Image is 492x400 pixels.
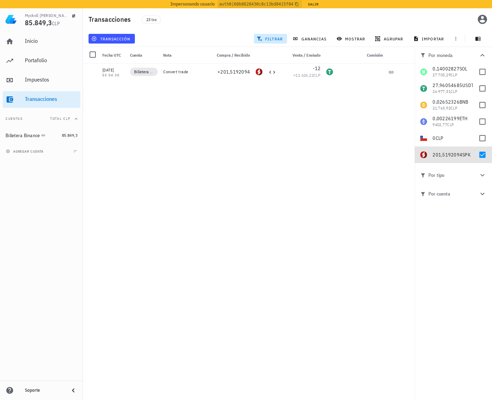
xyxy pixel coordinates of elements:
span: ETH [459,115,468,122]
button: importar [410,34,448,44]
div: Inicio [25,38,77,44]
div: Impuestos [25,76,77,83]
span: BNB [459,99,468,105]
span: CLP [435,135,443,141]
span: Venta / Enviado [293,53,321,58]
div: [DATE] [102,67,124,74]
button: filtrar [254,34,287,44]
span: agregar cuenta [7,149,44,154]
span: +201,5192094 [217,69,250,75]
span: 11.626,22 [296,73,314,78]
span: ≈ [293,73,321,78]
span: Cuenta [130,53,142,58]
img: LedgiFi [6,14,17,25]
a: Portafolio [3,53,80,69]
div: ETH-icon [420,118,427,125]
h1: Transacciones [89,14,133,25]
span: importar [415,36,444,41]
span: Fecha UTC [102,53,121,58]
button: agregar cuenta [4,148,47,155]
span: 85.849,3 [25,18,52,27]
span: 23 txs [146,16,157,23]
div: Por moneda [420,53,478,58]
button: mostrar [334,34,369,44]
span: CLP [52,20,60,27]
span: 85.849,3 [62,133,77,138]
div: Billetera Binance [6,133,40,139]
span: Por tipo [420,171,478,179]
span: ganancias [294,36,326,41]
button: Por tipo [415,166,492,184]
div: SOL-icon [420,68,427,75]
span: Comisión [367,53,383,58]
div: Compra / Recibido [208,47,253,64]
div: SPK-icon [256,68,262,75]
span: 201,5192094 [433,152,462,158]
button: CuentasTotal CLP [3,111,80,127]
div: Cuenta [127,47,160,64]
span: CLP [451,105,457,111]
span: SPK [462,152,471,158]
span: Impersonando usuario [170,0,215,8]
span: 27.705,29 [433,72,451,77]
button: Por cuenta [415,184,492,203]
a: Billetera Binance 85.849,3 [3,127,80,144]
span: 0 [433,135,435,141]
div: Fecha UTC [100,47,127,64]
div: USDT-icon [420,85,427,92]
span: 27,96054685 [433,82,462,88]
span: Billetera Binance [134,68,154,75]
button: Por moneda [415,47,492,64]
div: Nota [160,47,208,64]
div: Venta / Enviado [279,47,323,64]
span: Nota [163,53,171,58]
span: CLP [451,89,457,94]
div: CLP-icon [420,135,427,142]
div: Convert trade [163,69,206,75]
div: SPK-icon [420,151,427,158]
span: 0,14002827 [433,66,459,72]
span: Compra / Recibido [217,53,250,58]
span: 0,02652326 [433,99,459,105]
span: 0,00226199 [433,115,459,122]
div: Portafolio [25,57,77,64]
span: agrupar [376,36,403,41]
span: -12 [313,65,321,72]
span: USDT [462,82,474,88]
div: BNB-icon [420,102,427,108]
a: Transacciones [3,91,80,108]
span: filtrar [258,36,283,41]
a: Impuestos [3,72,80,88]
div: Comisión [336,47,386,64]
span: CLP [451,72,457,77]
span: mostrar [338,36,365,41]
span: Por cuenta [420,190,478,198]
span: Total CLP [50,116,71,121]
div: USDT-icon [326,68,333,75]
div: Soporte [25,388,64,393]
span: CLP [447,122,454,127]
a: Inicio [3,33,80,50]
span: CLP [314,73,321,78]
span: 21.763,92 [433,105,451,111]
span: transacción [93,36,130,41]
button: agrupar [372,34,407,44]
button: Salir [305,1,322,8]
button: ganancias [290,34,331,44]
div: 03:04:30 [102,74,124,77]
div: Transacciones [25,96,77,102]
button: transacción [89,34,135,44]
div: Myckoll [PERSON_NAME] [25,13,69,18]
span: 9402,77 [433,122,447,127]
span: 26.977,31 [433,89,451,94]
span: SOL [459,66,467,72]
